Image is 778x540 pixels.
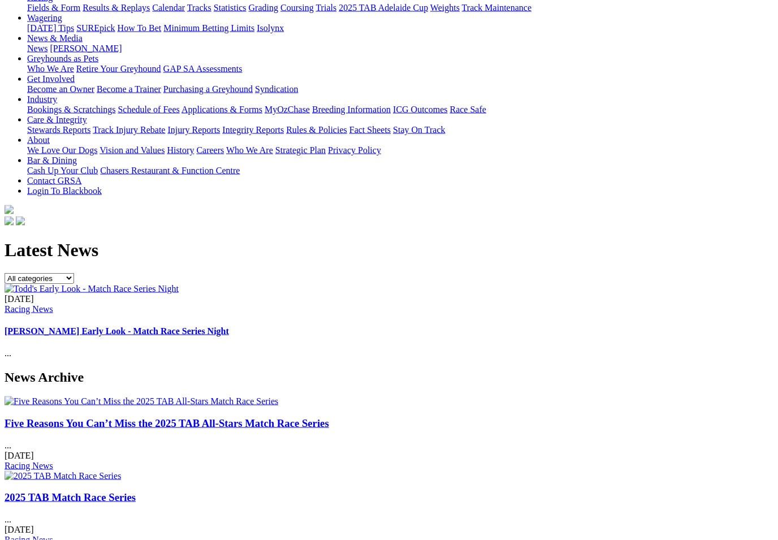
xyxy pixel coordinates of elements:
a: Rules & Policies [286,125,347,135]
a: [PERSON_NAME] Early Look - Match Race Series Night [5,326,229,336]
a: Racing News [5,304,53,314]
div: ... [5,294,773,359]
a: Syndication [255,84,298,94]
a: Track Maintenance [462,3,531,12]
a: Applications & Forms [181,105,262,114]
div: Racing [27,3,773,13]
a: Who We Are [226,145,273,155]
div: Bar & Dining [27,166,773,176]
a: Isolynx [257,23,284,33]
a: Weights [430,3,460,12]
div: News & Media [27,44,773,54]
img: Todd's Early Look - Match Race Series Night [5,284,179,294]
div: Get Involved [27,84,773,94]
div: Wagering [27,23,773,33]
a: Grading [249,3,278,12]
a: Trials [315,3,336,12]
a: Race Safe [449,105,486,114]
a: Become a Trainer [97,84,161,94]
a: How To Bet [118,23,162,33]
img: facebook.svg [5,217,14,226]
a: Results & Replays [83,3,150,12]
a: History [167,145,194,155]
a: GAP SA Assessments [163,64,243,74]
a: Track Injury Rebate [93,125,165,135]
a: News & Media [27,33,83,43]
a: Racing News [5,461,53,470]
a: Minimum Betting Limits [163,23,254,33]
h1: Latest News [5,240,773,261]
a: Careers [196,145,224,155]
div: ... [5,417,773,471]
a: 2025 TAB Adelaide Cup [339,3,428,12]
a: SUREpick [76,23,115,33]
a: Statistics [214,3,247,12]
a: Calendar [152,3,185,12]
a: Wagering [27,13,62,23]
a: Cash Up Your Club [27,166,98,175]
img: logo-grsa-white.png [5,205,14,214]
a: Vision and Values [100,145,165,155]
span: [DATE] [5,451,34,460]
a: Injury Reports [167,125,220,135]
a: Industry [27,94,57,104]
a: Fields & Form [27,3,80,12]
a: Get Involved [27,74,75,84]
a: Coursing [280,3,314,12]
a: Who We Are [27,64,74,74]
a: Purchasing a Greyhound [163,84,253,94]
div: Greyhounds as Pets [27,64,773,74]
div: Care & Integrity [27,125,773,135]
a: Bookings & Scratchings [27,105,115,114]
a: Integrity Reports [222,125,284,135]
a: Bar & Dining [27,155,77,165]
a: Stewards Reports [27,125,90,135]
a: Retire Your Greyhound [76,64,161,74]
a: Login To Blackbook [27,186,102,196]
a: Schedule of Fees [118,105,179,114]
a: Fact Sheets [349,125,391,135]
a: ICG Outcomes [393,105,447,114]
a: Stay On Track [393,125,445,135]
div: About [27,145,773,155]
a: Privacy Policy [328,145,381,155]
img: 2025 TAB Match Race Series [5,471,121,481]
a: Care & Integrity [27,115,87,124]
span: [DATE] [5,525,34,534]
div: Industry [27,105,773,115]
h2: News Archive [5,370,773,385]
a: Five Reasons You Can’t Miss the 2025 TAB All-Stars Match Race Series [5,417,329,429]
a: MyOzChase [265,105,310,114]
img: Five Reasons You Can’t Miss the 2025 TAB All-Stars Match Race Series [5,396,278,407]
a: Breeding Information [312,105,391,114]
a: Greyhounds as Pets [27,54,98,63]
a: About [27,135,50,145]
a: Chasers Restaurant & Function Centre [100,166,240,175]
a: Become an Owner [27,84,94,94]
a: [PERSON_NAME] [50,44,122,53]
a: 2025 TAB Match Race Series [5,491,136,503]
a: News [27,44,47,53]
span: [DATE] [5,294,34,304]
a: Tracks [187,3,211,12]
a: Contact GRSA [27,176,81,185]
a: We Love Our Dogs [27,145,97,155]
img: twitter.svg [16,217,25,226]
a: Strategic Plan [275,145,326,155]
a: [DATE] Tips [27,23,74,33]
